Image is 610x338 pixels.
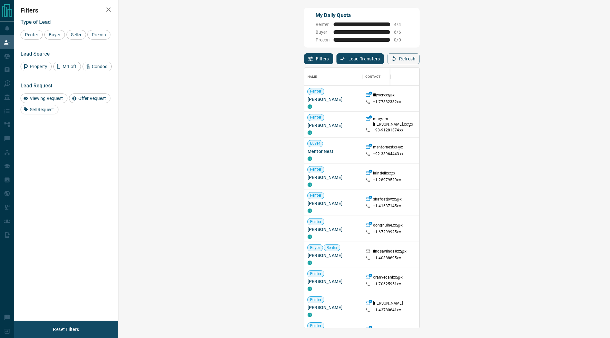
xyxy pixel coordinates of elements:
span: [PERSON_NAME] [308,174,359,181]
span: [PERSON_NAME] [308,278,359,285]
span: Renter [308,219,324,225]
div: Name [308,68,317,86]
span: Renter [308,271,324,277]
span: MrLoft [60,64,79,69]
p: mentornestxx@x [373,145,403,151]
p: +1- 40388895xx [373,255,401,261]
div: Condos [83,62,112,71]
span: Precon [316,37,330,42]
span: Property [28,64,49,69]
span: Renter [308,167,324,172]
p: lindsaylinda8xx@x [373,249,406,255]
p: +98- 91281374xx [373,128,403,133]
p: donghuihe.xx@x [373,223,403,229]
div: condos.ca [308,235,312,239]
span: [PERSON_NAME] [308,252,359,259]
div: Renter [21,30,43,40]
p: lilyvcryxx@x [373,93,395,99]
span: Buyer [316,30,330,35]
span: 4 / 4 [394,22,408,27]
div: condos.ca [308,156,312,161]
div: Seller [66,30,86,40]
p: +92- 33964443xx [373,151,403,157]
div: Precon [87,30,110,40]
span: Buyer [308,245,323,251]
span: Renter [308,323,324,329]
button: Reset Filters [49,324,83,335]
span: 6 / 6 [394,30,408,35]
span: [PERSON_NAME] [308,96,359,102]
p: iaindellxx@x [373,171,396,177]
div: Contact [362,68,414,86]
span: Renter [308,115,324,120]
span: Renter [308,193,324,198]
span: Renter [23,32,40,37]
button: Filters [304,53,333,64]
span: Renter [316,22,330,27]
div: MrLoft [53,62,81,71]
div: Viewing Request [21,93,67,103]
div: condos.ca [308,287,312,291]
p: +1- 28979520xx [373,177,401,183]
div: condos.ca [308,209,312,213]
span: Renter [308,297,324,303]
span: Seller [69,32,84,37]
span: Renter [324,245,340,251]
p: +1- 67299925xx [373,229,401,235]
span: Type of Lead [21,19,51,25]
p: My Daily Quota [316,12,408,19]
span: [PERSON_NAME] [308,200,359,207]
p: [PERSON_NAME] [373,301,403,307]
span: Lead Source [21,51,50,57]
p: akashsaha0112xx@x [373,327,411,334]
span: Condos [90,64,109,69]
span: 0 / 0 [394,37,408,42]
div: Buyer [44,30,65,40]
span: Mentor Nest [308,148,359,155]
span: Buyer [308,141,323,146]
div: Property [21,62,52,71]
p: oranyedanixx@x [373,275,403,281]
div: condos.ca [308,104,312,109]
div: Sell Request [21,105,58,114]
span: Sell Request [28,107,56,112]
div: condos.ca [308,130,312,135]
span: [PERSON_NAME] [308,122,359,129]
div: Offer Request [69,93,110,103]
div: Contact [365,68,380,86]
span: Lead Request [21,83,52,89]
span: [PERSON_NAME] [308,304,359,311]
div: condos.ca [308,182,312,187]
p: +1- 77832332xx [373,99,401,105]
span: Buyer [47,32,63,37]
div: Name [304,68,362,86]
p: +1- 41637145xx [373,203,401,209]
span: [PERSON_NAME] [308,226,359,233]
span: Viewing Request [28,96,65,101]
span: Precon [90,32,108,37]
p: maryam.[PERSON_NAME].xx@x [373,116,413,127]
p: +1- 43780841xx [373,307,401,313]
button: Refresh [387,53,420,64]
span: Renter [308,89,324,94]
button: Lead Transfers [336,53,384,64]
div: condos.ca [308,261,312,265]
span: Offer Request [76,96,108,101]
h2: Filters [21,6,112,14]
p: +1- 70625951xx [373,281,401,287]
div: condos.ca [308,313,312,317]
p: shafqatjoyxx@x [373,197,402,203]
